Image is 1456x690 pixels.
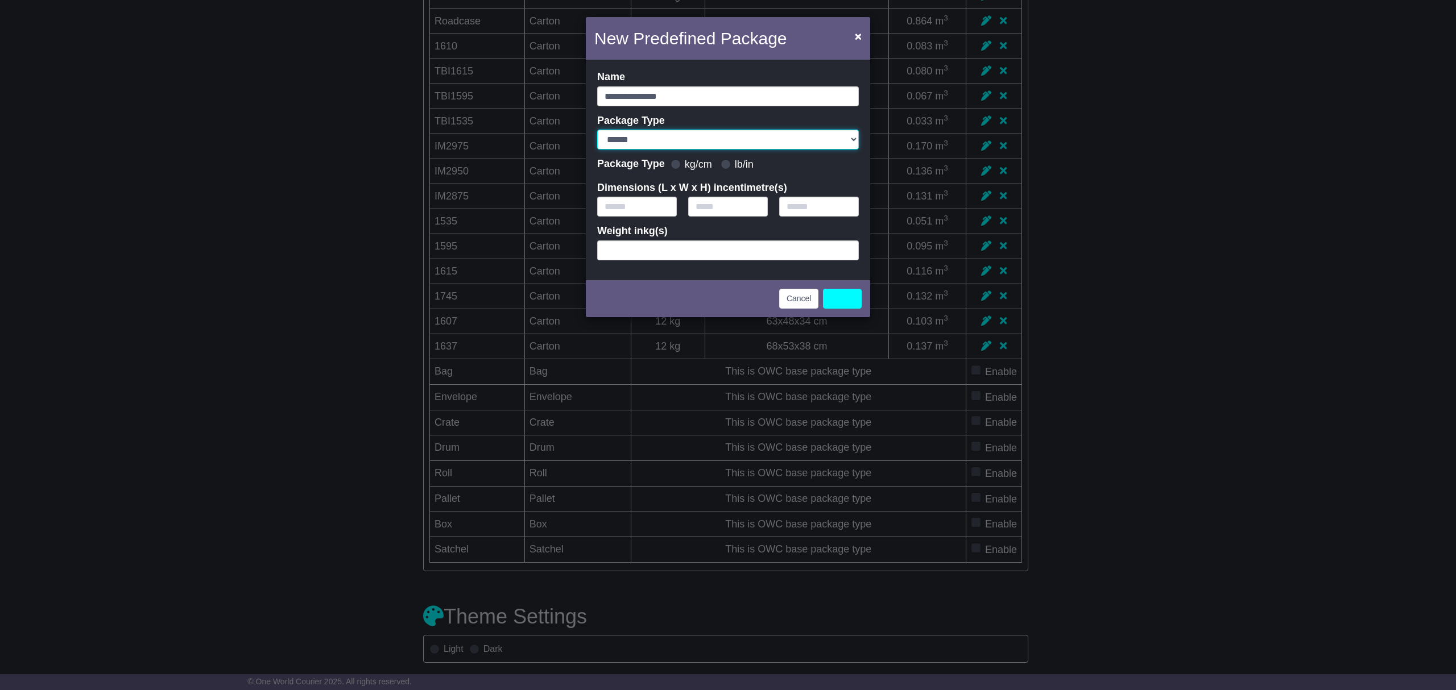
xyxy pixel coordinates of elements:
label: Dimensions (L x W x H) in [597,182,787,194]
button: Close [849,24,867,48]
span: centimetre(s) [723,182,787,193]
label: kg/cm [685,159,712,171]
label: Name [597,71,625,84]
label: Weight in [597,225,668,238]
span: × [855,30,862,43]
h4: New Predefined Package [594,26,787,51]
span: kg(s) [643,225,668,236]
label: lb/in [735,159,754,171]
button: Cancel [779,289,819,309]
label: Package Type [597,158,665,171]
a: Create [823,289,862,309]
label: Package Type [597,115,665,127]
